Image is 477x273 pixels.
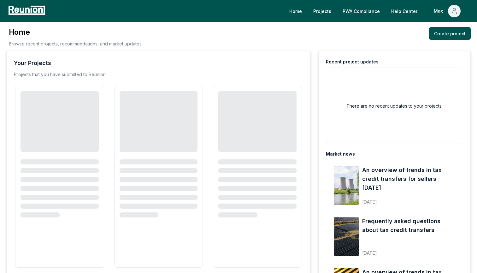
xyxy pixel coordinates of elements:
[14,59,51,68] div: Your Projects
[429,27,471,40] a: Create project
[362,217,455,234] a: Frequently asked questions about tax credit transfers
[284,5,471,17] nav: Main
[429,5,466,17] button: Max
[362,245,455,256] div: [DATE]
[386,5,422,17] a: Help Center
[326,151,355,157] div: Market news
[362,194,455,205] div: [DATE]
[308,5,336,17] a: Projects
[14,71,107,78] p: Projects that you have submitted to Reunion.
[338,5,385,17] a: PWA Compliance
[346,103,443,109] h2: There are no recent updates to your projects.
[334,166,359,205] img: An overview of trends in tax credit transfers for sellers - October 2025
[284,5,307,17] a: Home
[362,166,455,192] a: An overview of trends in tax credit transfers for sellers - [DATE]
[9,40,143,47] p: Browse recent projects, recommendations, and market updates.
[9,27,143,37] h3: Home
[326,59,379,65] div: Recent project updates
[434,5,445,17] div: Max
[334,217,359,256] img: Frequently asked questions about tax credit transfers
